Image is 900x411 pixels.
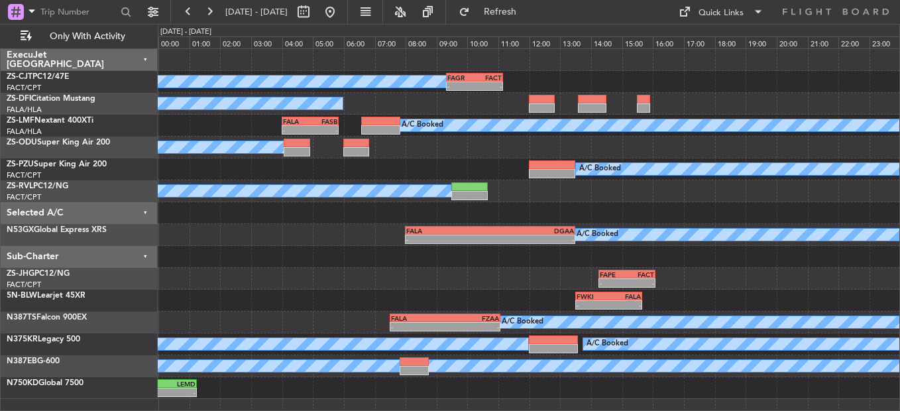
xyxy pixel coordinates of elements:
a: N375KRLegacy 500 [7,335,80,343]
a: FACT/CPT [7,83,41,93]
a: FACT/CPT [7,192,41,202]
a: N53GXGlobal Express XRS [7,226,107,234]
div: 03:00 [251,36,282,48]
div: - [283,126,310,134]
button: Quick Links [672,1,770,23]
a: FACT/CPT [7,280,41,290]
div: 19:00 [746,36,777,48]
div: FAPE [600,270,627,278]
input: Trip Number [40,2,117,22]
a: ZS-PZUSuper King Air 200 [7,160,107,168]
span: ZS-ODU [7,139,37,147]
div: - [445,323,500,331]
div: 21:00 [808,36,839,48]
div: A/C Booked [577,225,618,245]
div: - [406,235,490,243]
a: ZS-ODUSuper King Air 200 [7,139,110,147]
span: 5N-BLW [7,292,37,300]
div: FWKI [577,292,609,300]
div: FALA [609,292,642,300]
span: ZS-PZU [7,160,34,168]
a: ZS-CJTPC12/47E [7,73,69,81]
div: - [627,279,654,287]
a: N387EBG-600 [7,357,60,365]
a: FACT/CPT [7,170,41,180]
div: - [391,323,445,331]
div: FACT [475,74,502,82]
div: - [490,235,575,243]
span: Only With Activity [34,32,140,41]
div: A/C Booked [502,312,543,332]
div: FALA [391,314,445,322]
span: [DATE] - [DATE] [225,6,288,18]
span: ZS-LMF [7,117,34,125]
div: - [475,82,502,90]
div: - [447,82,475,90]
div: Quick Links [699,7,744,20]
button: Refresh [453,1,532,23]
div: [DATE] - [DATE] [160,27,211,38]
div: 10:00 [467,36,498,48]
div: 06:00 [344,36,375,48]
div: FALA [406,227,490,235]
span: N387TS [7,314,36,322]
div: - [609,301,642,309]
div: FASB [310,117,337,125]
div: 22:00 [838,36,870,48]
span: ZS-DFI [7,95,31,103]
div: A/C Booked [402,115,443,135]
button: Only With Activity [15,26,144,47]
div: 09:00 [437,36,468,48]
div: 17:00 [684,36,715,48]
div: 05:00 [313,36,344,48]
div: 04:00 [282,36,313,48]
div: FALA [283,117,310,125]
div: 13:00 [560,36,591,48]
div: 12:00 [530,36,561,48]
div: 02:00 [220,36,251,48]
div: FAGR [447,74,475,82]
a: ZS-JHGPC12/NG [7,270,70,278]
span: Refresh [473,7,528,17]
div: 07:00 [375,36,406,48]
a: 5N-BLWLearjet 45XR [7,292,85,300]
span: N387EB [7,357,37,365]
div: - [310,126,337,134]
div: 14:00 [591,36,622,48]
a: ZS-DFICitation Mustang [7,95,95,103]
a: FALA/HLA [7,127,42,137]
span: ZS-RVL [7,182,33,190]
a: N750KDGlobal 7500 [7,379,84,387]
div: FACT [627,270,654,278]
div: 15:00 [622,36,653,48]
div: - [577,301,609,309]
a: N387TSFalcon 900EX [7,314,87,322]
div: 00:00 [158,36,190,48]
div: 08:00 [406,36,437,48]
div: A/C Booked [587,334,628,354]
div: DGAA [490,227,575,235]
div: 11:00 [498,36,530,48]
span: N375KR [7,335,38,343]
div: 18:00 [715,36,746,48]
span: N750KD [7,379,38,387]
span: ZS-CJT [7,73,32,81]
div: 16:00 [653,36,684,48]
span: N53GX [7,226,34,234]
span: ZS-JHG [7,270,34,278]
a: FALA/HLA [7,105,42,115]
div: - [600,279,627,287]
a: ZS-LMFNextant 400XTi [7,117,93,125]
div: FZAA [445,314,500,322]
div: 20:00 [777,36,808,48]
div: 01:00 [190,36,221,48]
div: A/C Booked [579,159,621,179]
a: ZS-RVLPC12/NG [7,182,68,190]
